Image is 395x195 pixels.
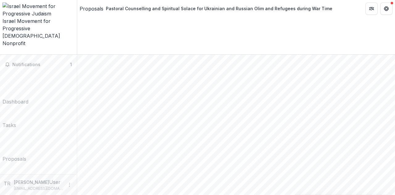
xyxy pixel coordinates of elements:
div: Proposals [2,155,26,163]
span: 1 [70,62,72,67]
button: Partners [365,2,378,15]
div: Tasks [2,121,16,129]
a: Proposals [2,131,26,163]
p: [PERSON_NAME] [14,179,49,185]
div: Israel Movement for Progressive [DEMOGRAPHIC_DATA] [2,17,74,40]
button: More [66,181,73,189]
div: Dashboard [2,98,28,105]
p: User [49,178,60,186]
button: Notifications1 [2,60,74,70]
a: Tasks [2,108,16,129]
a: Proposals [80,5,103,12]
img: Israel Movement for Progressive Judaism [2,2,74,17]
a: Dashboard [2,72,28,105]
button: Get Help [380,2,393,15]
nav: breadcrumb [80,4,335,13]
p: [EMAIL_ADDRESS][DOMAIN_NAME] [14,186,63,191]
span: Nonprofit [2,40,25,46]
div: Tamar Roig [4,180,11,187]
span: Notifications [12,62,70,67]
div: Pastoral Counselling and Spiritual Solace for Ukrainian and Russian Olim and Refugees during War ... [106,5,332,12]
